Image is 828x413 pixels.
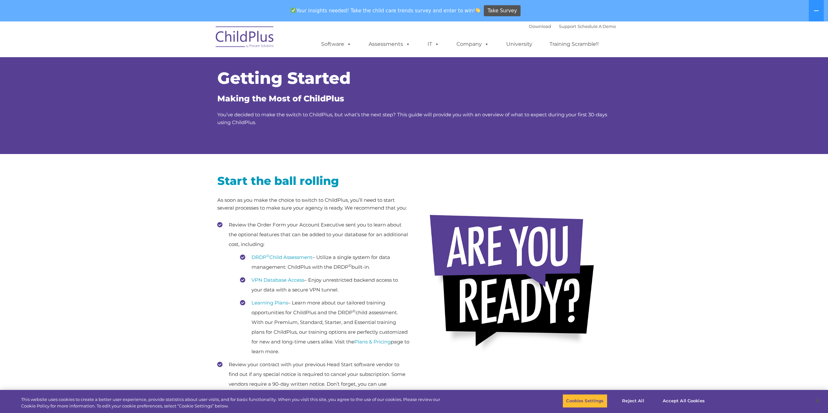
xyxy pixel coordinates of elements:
span: Take Survey [488,5,517,17]
a: Take Survey [484,5,521,17]
span: Your insights needed! Take the child care trends survey and enter to win! [288,4,483,17]
li: – Enjoy unrestricted backend access to your data with a secure VPN tunnel. [240,275,409,295]
a: Learning Plans [251,300,288,306]
a: Training Scramble!! [543,38,605,51]
button: Cookies Settings [563,394,607,408]
img: 👏 [475,8,480,13]
p: As soon as you make the choice to switch to ChildPlus, you’ll need to start several processes to ... [217,196,409,212]
img: ✅ [291,8,296,13]
sup: © [348,263,351,268]
a: Support [559,24,576,29]
a: Download [529,24,551,29]
li: Review the Order Form your Account Executive sent you to learn about the optional features that c... [217,220,409,356]
li: – Learn more about our tailored training opportunities for ChildPlus and the DRDP child assessmen... [240,298,409,356]
button: Close [810,394,825,408]
a: Schedule A Demo [577,24,616,29]
a: VPN Database Access [251,277,304,283]
a: Software [315,38,358,51]
a: University [500,38,539,51]
font: | [529,24,616,29]
button: Accept All Cookies [659,394,708,408]
div: This website uses cookies to create a better user experience, provide statistics about user visit... [21,396,455,409]
a: DRDP©Child Assessment [251,254,312,260]
sup: © [353,309,356,313]
li: Review your contract with your previous Head Start software vendor to find out if any special not... [217,360,409,399]
a: Assessments [362,38,417,51]
h2: Start the ball rolling [217,174,409,188]
span: Making the Most of ChildPlus [217,94,344,103]
img: areyouready [424,206,606,360]
button: Reject All [613,394,654,408]
a: Company [450,38,495,51]
sup: © [266,253,269,258]
span: Getting Started [217,68,351,88]
img: ChildPlus by Procare Solutions [212,22,278,54]
a: IT [421,38,446,51]
li: – Utilize a single system for data management: ChildPlus with the DRDP built-in. [240,252,409,272]
a: Plans & Pricing [354,339,391,345]
span: You’ve decided to make the switch to ChildPlus, but what’s the next step? This guide will provide... [217,111,607,125]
